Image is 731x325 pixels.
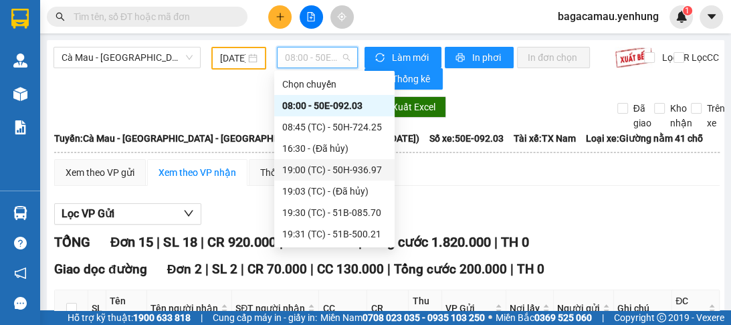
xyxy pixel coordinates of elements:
button: aim [330,5,354,29]
div: 19:30 (TC) - 51B-085.70 [282,205,387,220]
button: In đơn chọn [517,47,590,68]
sup: 1 [683,6,692,15]
span: plus [276,12,285,21]
button: plus [268,5,292,29]
div: 19:31 (TC) - 51B-500.21 [282,227,387,241]
div: 08:00 - 50E-092.03 [282,98,387,113]
img: solution-icon [13,120,27,134]
span: Người gửi [557,301,600,316]
span: bagacamau.yenhung [547,8,669,25]
input: Tìm tên, số ĐT hoặc mã đơn [74,9,231,24]
span: Số xe: 50E-092.03 [429,131,504,146]
strong: 1900 633 818 [133,312,191,323]
div: Thống kê [260,165,298,180]
span: Lọc VP Gửi [62,205,114,222]
button: Lọc VP Gửi [54,203,201,225]
img: icon-new-feature [675,11,688,23]
button: caret-down [700,5,723,29]
button: file-add [300,5,323,29]
img: warehouse-icon [13,53,27,68]
span: TỔNG [54,234,90,250]
span: CR 70.000 [247,261,307,277]
span: Lọc CC [686,50,721,65]
span: Miền Bắc [496,310,592,325]
span: Giao dọc đường [54,261,147,277]
span: message [14,297,27,310]
span: Đơn 15 [110,234,153,250]
span: In phơi [472,50,503,65]
span: Đơn 2 [167,261,203,277]
div: Chọn chuyến [282,77,387,92]
span: Tổng cước 200.000 [394,261,507,277]
span: Đã giao [628,101,657,130]
span: | [241,261,244,277]
img: 9k= [615,47,653,68]
span: Làm mới [392,50,431,65]
b: Tuyến: Cà Mau - [GEOGRAPHIC_DATA] - [GEOGRAPHIC_DATA] [54,133,312,144]
span: down [183,208,194,219]
span: Tổng cước 1.820.000 [364,234,490,250]
div: Chọn chuyến [274,74,395,95]
span: ĐC Giao [675,294,706,323]
strong: 0708 023 035 - 0935 103 250 [362,312,485,323]
span: VP Gửi [445,301,492,316]
button: downloadXuất Excel [367,96,446,118]
div: 16:30 - (Đã hủy) [282,141,387,156]
span: Tài xế: TX Nam [514,131,576,146]
span: Cung cấp máy in - giấy in: [213,310,317,325]
span: Hỗ trợ kỹ thuật: [68,310,191,325]
span: | [200,234,203,250]
span: search [56,12,65,21]
span: ⚪️ [488,315,492,320]
div: Xem theo VP nhận [159,165,236,180]
span: | [201,310,203,325]
span: TH 0 [517,261,544,277]
div: Xem theo VP gửi [66,165,134,180]
span: | [510,261,514,277]
span: question-circle [14,237,27,249]
span: Xuất Excel [392,100,435,114]
span: 08:00 - 50E-092.03 [285,47,350,68]
span: sync [375,53,387,64]
span: | [387,261,391,277]
button: bar-chartThống kê [364,68,443,90]
span: | [494,234,497,250]
img: warehouse-icon [13,206,27,220]
span: CC 130.000 [317,261,384,277]
div: 19:03 (TC) - (Đã hủy) [282,184,387,199]
button: syncLàm mới [364,47,441,68]
button: printerIn phơi [445,47,514,68]
div: 08:45 (TC) - 50H-724.25 [282,120,387,134]
div: 19:00 (TC) - 50H-936.97 [282,162,387,177]
span: | [205,261,209,277]
span: Trên xe [702,101,730,130]
span: printer [455,53,467,64]
span: | [602,310,604,325]
span: caret-down [706,11,718,23]
span: Thống kê [392,72,432,86]
span: CR 920.000 [207,234,276,250]
span: | [156,234,160,250]
span: Kho nhận [665,101,698,130]
span: Loại xe: Giường nằm 41 chỗ [586,131,703,146]
strong: 0369 525 060 [534,312,592,323]
span: Nơi lấy [510,301,540,316]
span: Lọc CR [657,50,692,65]
span: Miền Nam [320,310,485,325]
span: 1 [685,6,690,15]
span: Cà Mau - Sài Gòn - Đồng Nai [62,47,193,68]
span: aim [337,12,346,21]
span: Tên người nhận [150,301,218,316]
span: SĐT người nhận [235,301,305,316]
span: SL 18 [163,234,197,250]
span: TH 0 [500,234,528,250]
img: logo-vxr [11,9,29,29]
input: 11/10/2025 [220,51,245,66]
span: SL 2 [212,261,237,277]
span: | [310,261,314,277]
span: copyright [657,313,666,322]
span: file-add [306,12,316,21]
span: notification [14,267,27,280]
img: warehouse-icon [13,87,27,101]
